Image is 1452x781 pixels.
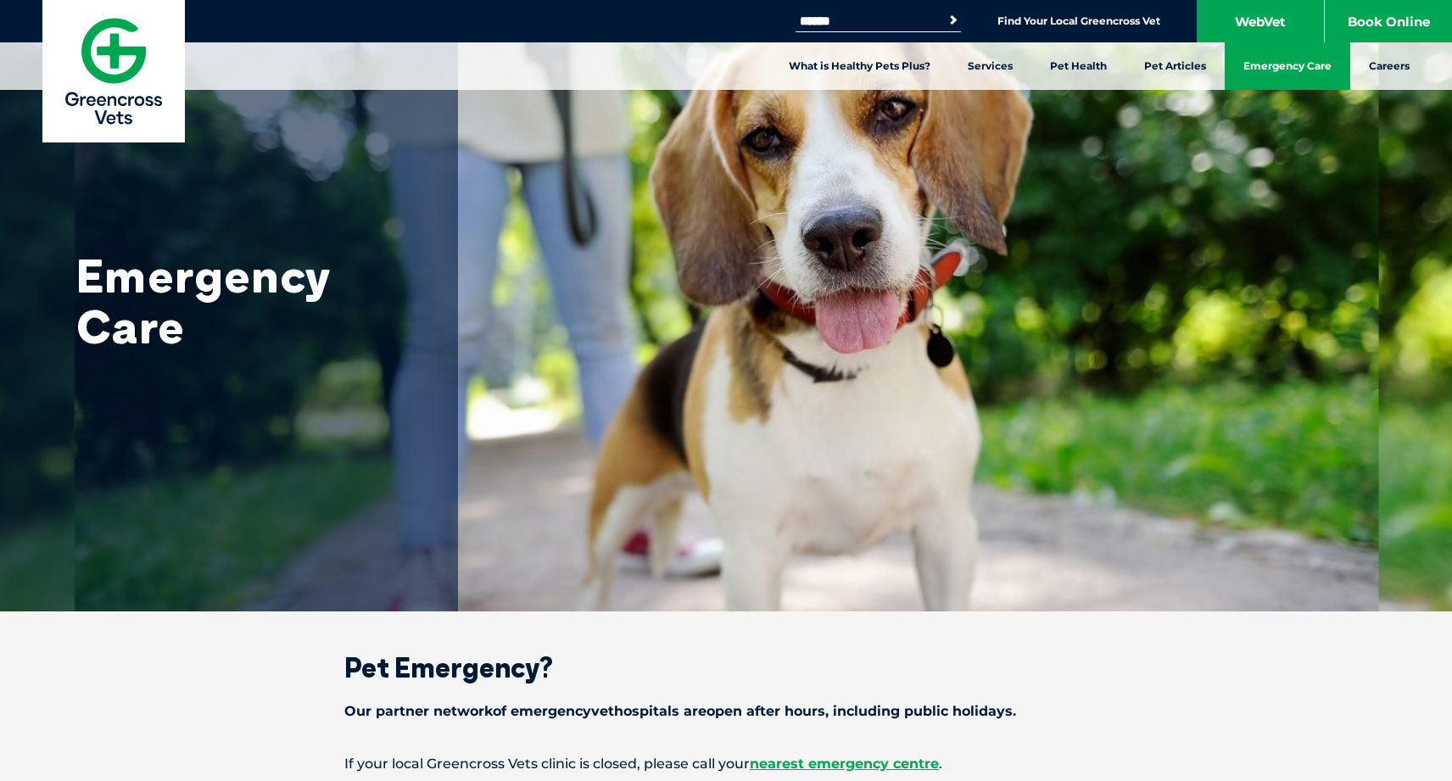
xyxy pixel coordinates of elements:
[1125,42,1225,90] a: Pet Articles
[1225,42,1350,90] a: Emergency Care
[344,756,750,772] span: If your local Greencross Vets clinic is closed, please call your
[706,703,1016,719] span: open after hours, including public holidays.
[614,703,679,719] span: hospitals
[684,703,706,719] span: are
[770,42,949,90] a: What is Healthy Pets Plus?
[750,756,939,772] a: nearest emergency centre
[76,250,416,352] h1: Emergency Care
[591,703,614,719] span: vet
[997,14,1160,28] a: Find Your Local Greencross Vet
[939,756,942,772] span: .
[945,12,962,29] button: Search
[949,42,1031,90] a: Services
[493,703,591,719] span: of emergency
[344,703,493,719] span: Our partner network
[1031,42,1125,90] a: Pet Health
[1350,42,1428,90] a: Careers
[285,654,1167,681] h2: Pet Emergency?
